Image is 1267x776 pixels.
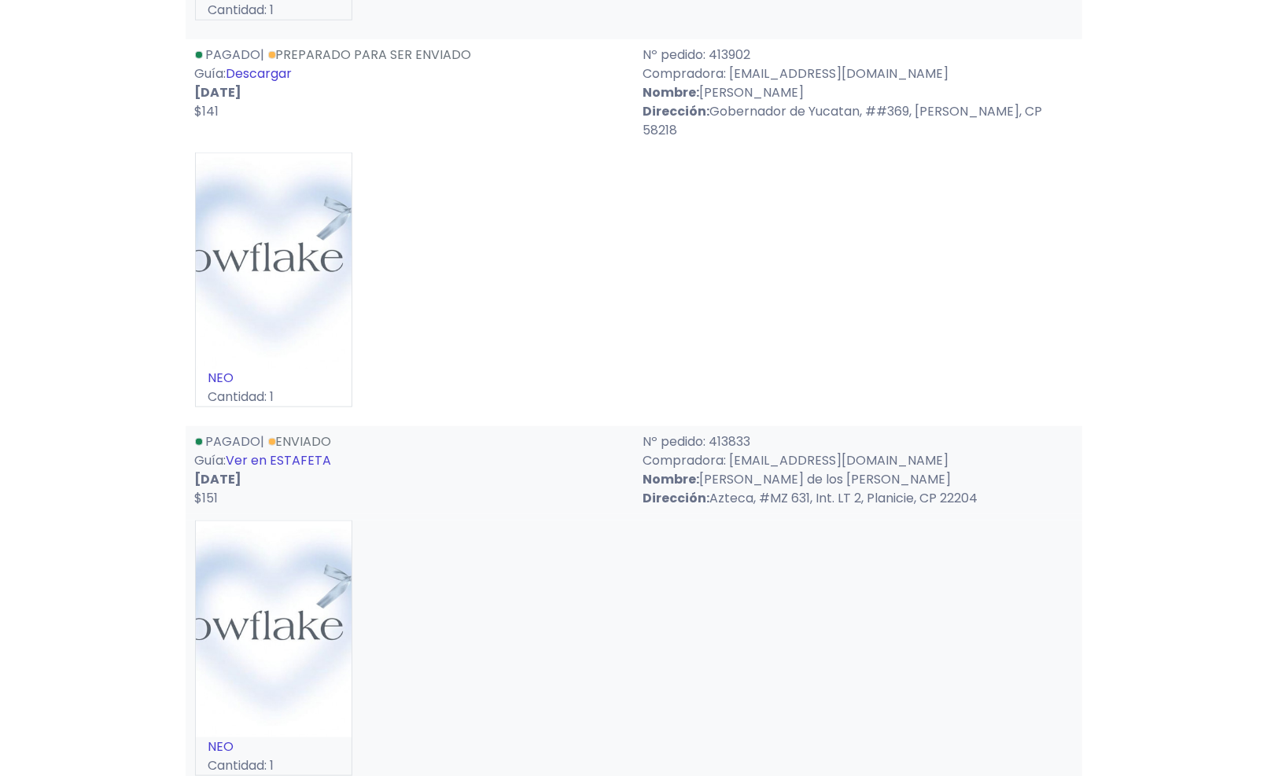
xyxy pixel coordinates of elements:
[643,102,1073,140] p: Gobernador de Yucatan, ##369, [PERSON_NAME], CP 58218
[643,489,1073,508] p: Azteca, #MZ 631, Int. LT 2, Planicie, CP 22204
[208,737,234,756] a: NEO
[196,1,352,20] p: Cantidad: 1
[643,102,710,120] strong: Dirección:
[206,432,261,451] span: Pagado
[186,432,634,508] div: | Guía:
[643,470,700,488] strong: Nombre:
[186,46,634,140] div: | Guía:
[208,369,234,387] a: NEO
[227,451,332,469] a: Ver en ESTAFETA
[196,521,352,737] img: small_1707839001949.jpeg
[195,489,219,507] span: $151
[643,432,1073,451] p: Nº pedido: 413833
[643,451,1073,470] p: Compradora: [EMAIL_ADDRESS][DOMAIN_NAME]
[268,432,332,451] a: Enviado
[643,46,1073,64] p: Nº pedido: 413902
[227,64,293,83] a: Descargar
[643,489,710,507] strong: Dirección:
[643,83,700,101] strong: Nombre:
[195,102,219,120] span: $141
[195,470,624,489] p: [DATE]
[196,153,352,370] img: small_1707839001949.jpeg
[268,46,472,64] a: Preparado para ser enviado
[643,83,1073,102] p: [PERSON_NAME]
[206,46,261,64] span: Pagado
[195,83,624,102] p: [DATE]
[643,470,1073,489] p: [PERSON_NAME] de los [PERSON_NAME]
[643,64,1073,83] p: Compradora: [EMAIL_ADDRESS][DOMAIN_NAME]
[196,388,352,406] p: Cantidad: 1
[196,756,352,775] p: Cantidad: 1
